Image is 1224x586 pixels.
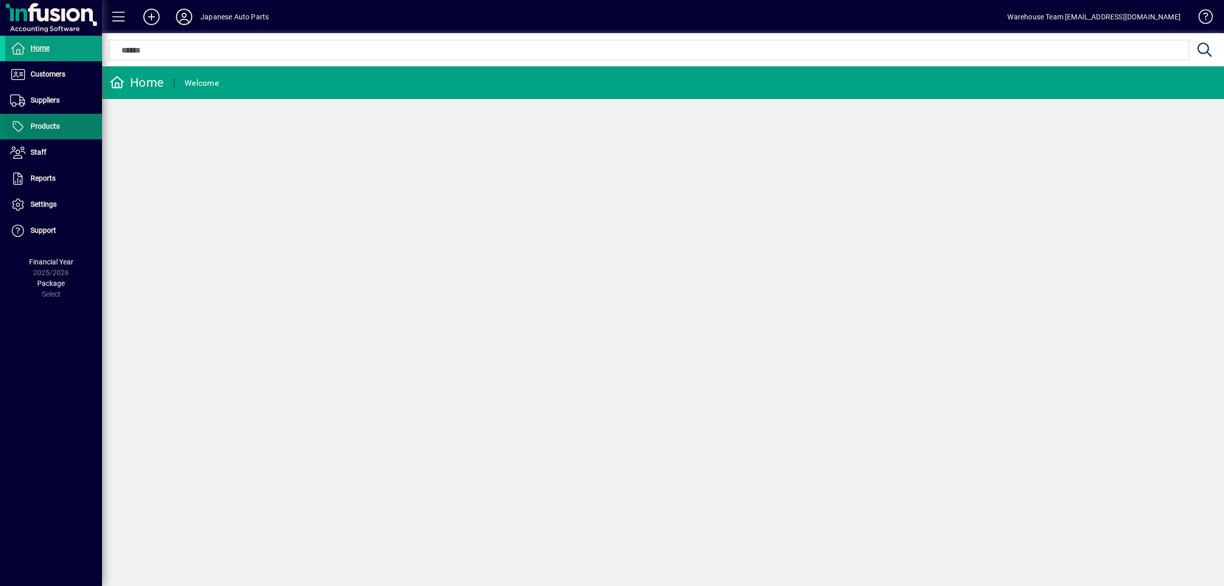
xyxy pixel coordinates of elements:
[135,8,168,26] button: Add
[5,192,102,217] a: Settings
[37,279,65,287] span: Package
[5,114,102,139] a: Products
[31,44,49,52] span: Home
[31,226,56,234] span: Support
[110,75,164,91] div: Home
[5,140,102,165] a: Staff
[31,200,57,208] span: Settings
[31,122,60,130] span: Products
[29,258,73,266] span: Financial Year
[168,8,200,26] button: Profile
[5,218,102,243] a: Support
[31,148,46,156] span: Staff
[31,70,65,78] span: Customers
[5,88,102,113] a: Suppliers
[31,174,56,182] span: Reports
[1007,9,1181,25] div: Warehouse Team [EMAIL_ADDRESS][DOMAIN_NAME]
[5,166,102,191] a: Reports
[31,96,60,104] span: Suppliers
[5,62,102,87] a: Customers
[200,9,269,25] div: Japanese Auto Parts
[185,75,219,91] div: Welcome
[1191,2,1211,35] a: Knowledge Base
